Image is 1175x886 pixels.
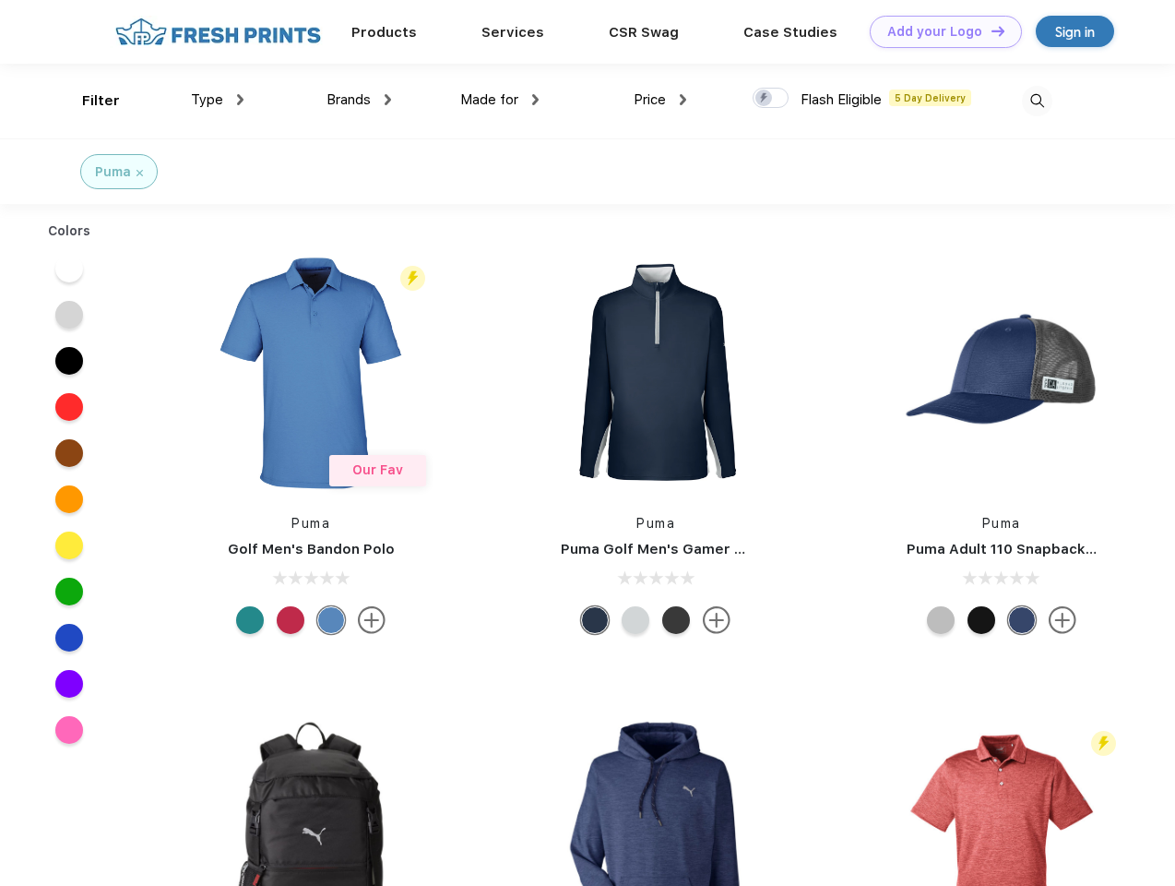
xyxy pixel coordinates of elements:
[662,606,690,634] div: Puma Black
[634,91,666,108] span: Price
[352,462,403,477] span: Our Fav
[110,16,326,48] img: fo%20logo%202.webp
[277,606,304,634] div: Ski Patrol
[1008,606,1036,634] div: Peacoat with Qut Shd
[1022,86,1052,116] img: desktop_search.svg
[887,24,982,40] div: Add your Logo
[889,90,971,106] span: 5 Day Delivery
[95,162,131,182] div: Puma
[400,266,425,291] img: flash_active_toggle.svg
[982,516,1021,531] a: Puma
[188,250,433,496] img: func=resize&h=266
[879,250,1124,496] img: func=resize&h=266
[1055,21,1095,42] div: Sign in
[680,94,686,105] img: dropdown.png
[703,606,730,634] img: more.svg
[636,516,675,531] a: Puma
[351,24,417,41] a: Products
[358,606,386,634] img: more.svg
[801,91,882,108] span: Flash Eligible
[291,516,330,531] a: Puma
[34,221,105,241] div: Colors
[1036,16,1114,47] a: Sign in
[927,606,955,634] div: Quarry with Brt Whit
[991,26,1004,36] img: DT
[237,94,243,105] img: dropdown.png
[317,606,345,634] div: Lake Blue
[82,90,120,112] div: Filter
[561,541,852,557] a: Puma Golf Men's Gamer Golf Quarter-Zip
[460,91,518,108] span: Made for
[532,94,539,105] img: dropdown.png
[481,24,544,41] a: Services
[1049,606,1076,634] img: more.svg
[1091,731,1116,756] img: flash_active_toggle.svg
[236,606,264,634] div: Green Lagoon
[581,606,609,634] div: Navy Blazer
[228,541,395,557] a: Golf Men's Bandon Polo
[622,606,649,634] div: High Rise
[191,91,223,108] span: Type
[609,24,679,41] a: CSR Swag
[533,250,778,496] img: func=resize&h=266
[326,91,371,108] span: Brands
[136,170,143,176] img: filter_cancel.svg
[385,94,391,105] img: dropdown.png
[967,606,995,634] div: Pma Blk with Pma Blk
